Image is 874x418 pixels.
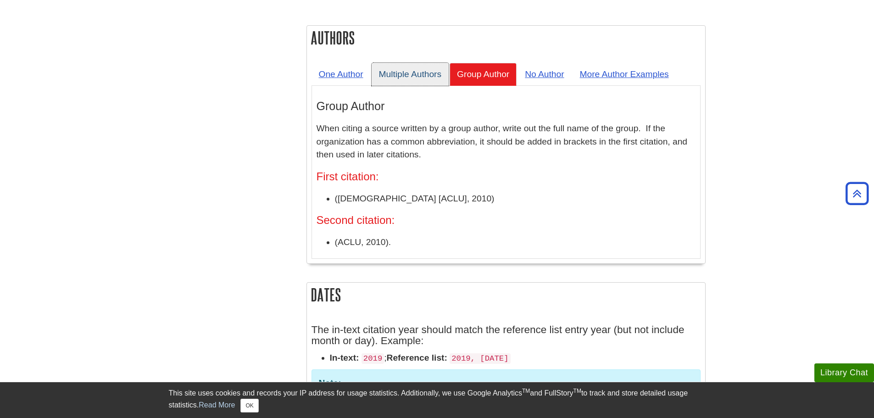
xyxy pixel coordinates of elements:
h2: Authors [307,26,705,50]
sup: TM [522,388,530,394]
a: Multiple Authors [372,63,449,85]
button: Library Chat [814,363,874,382]
button: Close [240,399,258,412]
a: More Author Examples [573,63,676,85]
h4: The in-text citation year should match the reference list entry year (but not include month or da... [312,324,701,347]
h2: Dates [307,283,705,307]
h3: Group Author [317,100,696,113]
a: Group Author [450,63,517,85]
a: No Author [518,63,571,85]
h4: First citation: [317,171,696,183]
a: Back to Top [842,187,872,200]
li: ([DEMOGRAPHIC_DATA] [ACLU], 2010) [335,192,696,206]
div: This site uses cookies and records your IP address for usage statistics. Additionally, we use Goo... [169,388,706,412]
strong: Reference list: [387,353,447,362]
strong: In-text: [330,353,359,362]
a: Read More [199,401,235,409]
sup: TM [573,388,581,394]
li: (ACLU, 2010). [335,236,696,249]
a: One Author [312,63,371,85]
h4: Second citation: [317,214,696,226]
p: When citing a source written by a group author, write out the full name of the group. If the orga... [317,122,696,162]
code: 2019 [362,353,384,364]
code: 2019, [DATE] [450,353,510,364]
strong: Note: [319,378,341,388]
li: ; [330,351,701,365]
